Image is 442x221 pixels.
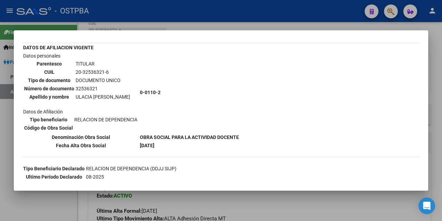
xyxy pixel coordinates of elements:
[24,124,73,132] th: Código de Obra Social
[74,116,138,123] td: RELACION DE DEPENDENCIA
[75,93,131,101] td: ULACIA [PERSON_NAME]
[23,133,139,141] th: Denominación Obra Social
[24,60,75,68] th: Parentesco
[86,173,177,181] td: 08-2025
[140,134,239,140] b: OBRA SOCIAL PARA LA ACTIVIDAD DOCENTE
[419,198,435,214] div: Open Intercom Messenger
[75,85,131,92] td: 32536321
[75,60,131,68] td: TITULAR
[75,77,131,84] td: DOCUMENTO UNICO
[75,68,131,76] td: 20-32536321-6
[23,52,139,133] td: Datos personales Datos de Afiliación
[23,142,139,149] th: Fecha Alta Obra Social
[23,173,85,181] th: Ultimo Período Declarado
[86,165,177,172] td: RELACION DE DEPENDENCIA (DDJJ SIJP)
[24,68,75,76] th: CUIL
[24,77,75,84] th: Tipo de documento
[140,90,161,95] b: 0-0110-2
[24,93,75,101] th: Apellido y nombre
[24,85,75,92] th: Número de documento
[24,116,73,123] th: Tipo beneficiario
[140,143,154,148] b: [DATE]
[23,45,94,50] b: DATOS DE AFILIACION VIGENTE
[23,165,85,172] th: Tipo Beneficiario Declarado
